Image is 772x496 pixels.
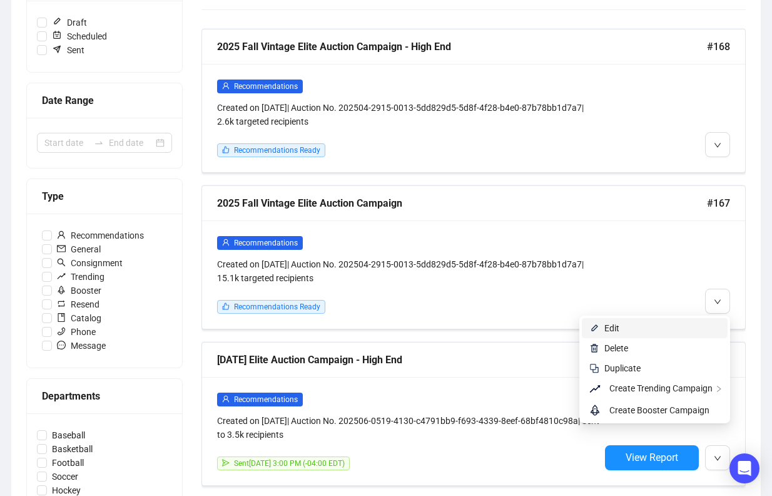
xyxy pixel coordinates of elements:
div: Created on [DATE] | Auction No. 202504-2915-0013-5dd829d5-5d8f-4f28-b4e0-87b78bb1d7a7 | 2.6k targ... [217,101,600,128]
span: Recommendations [234,82,298,91]
span: send [222,459,230,467]
span: View Report [626,452,678,463]
div: 2025 Fall Vintage Elite Auction Campaign - High End [217,39,707,54]
span: General [52,242,106,256]
span: retweet [57,299,66,308]
a: [DATE] Elite Auction Campaign - High End#164userRecommendationsCreated on [DATE]| Auction No. 202... [201,342,746,486]
a: 2025 Fall Vintage Elite Auction Campaign#167userRecommendationsCreated on [DATE]| Auction No. 202... [201,185,746,329]
span: rise [57,272,66,281]
div: Type [42,189,167,204]
span: down [714,142,721,149]
div: [DATE] Elite Auction Campaign - High End [217,352,707,368]
span: Sent [47,43,89,57]
span: user [222,239,230,246]
span: Scheduled [47,29,112,43]
span: like [222,146,230,153]
span: user [222,395,230,403]
button: View Report [605,445,699,470]
span: Basketball [47,442,98,456]
span: right [715,385,723,393]
input: End date [109,136,153,150]
span: user [57,230,66,239]
span: Draft [47,16,92,29]
span: Duplicate [604,363,641,373]
div: Date Range [42,93,167,108]
div: Departments [42,388,167,404]
span: Recommendations [52,229,149,242]
span: Trending [52,270,109,284]
span: down [714,455,721,462]
span: Consignment [52,256,128,270]
span: #168 [707,39,730,54]
span: rocket [589,403,604,418]
span: Message [52,339,111,353]
img: svg+xml;base64,PHN2ZyB4bWxucz0iaHR0cDovL3d3dy53My5vcmcvMjAwMC9zdmciIHhtbG5zOnhsaW5rPSJodHRwOi8vd3... [589,343,599,353]
span: #167 [707,195,730,211]
span: to [94,138,104,148]
span: Soccer [47,470,83,483]
div: 2025 Fall Vintage Elite Auction Campaign [217,195,707,211]
div: Open Intercom Messenger [729,453,759,483]
span: Create Trending Campaign [609,383,713,393]
span: Recommendations [234,239,298,247]
a: 2025 Fall Vintage Elite Auction Campaign - High End#168userRecommendationsCreated on [DATE]| Auct... [201,29,746,173]
div: Created on [DATE] | Auction No. 202506-0519-4130-c4791bb9-f693-4339-8eef-68bf4810c98a | Sent to 3... [217,414,600,442]
span: Sent [DATE] 3:00 PM (-04:00 EDT) [234,459,345,468]
span: down [714,298,721,306]
span: Delete [604,343,628,353]
span: user [222,82,230,90]
input: Start date [44,136,89,150]
span: Booster [52,284,106,297]
span: search [57,258,66,267]
span: Recommendations Ready [234,146,320,155]
span: Recommendations Ready [234,302,320,311]
span: book [57,313,66,322]
span: Catalog [52,311,106,325]
span: like [222,302,230,310]
span: Phone [52,325,101,339]
span: Baseball [47,428,90,442]
img: svg+xml;base64,PHN2ZyB4bWxucz0iaHR0cDovL3d3dy53My5vcmcvMjAwMC9zdmciIHhtbG5zOnhsaW5rPSJodHRwOi8vd3... [589,323,599,333]
span: message [57,341,66,349]
span: mail [57,244,66,253]
span: Resend [52,297,104,311]
span: phone [57,327,66,336]
span: Recommendations [234,395,298,404]
span: rocket [57,286,66,294]
div: Created on [DATE] | Auction No. 202504-2915-0013-5dd829d5-5d8f-4f28-b4e0-87b78bb1d7a7 | 15.1k tar... [217,257,600,285]
span: rise [589,381,604,396]
span: swap-right [94,138,104,148]
span: Edit [604,323,619,333]
span: Create Booster Campaign [609,405,709,415]
span: Football [47,456,89,470]
img: svg+xml;base64,PHN2ZyB4bWxucz0iaHR0cDovL3d3dy53My5vcmcvMjAwMC9zdmciIHdpZHRoPSIyNCIgaGVpZ2h0PSIyNC... [589,363,599,373]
